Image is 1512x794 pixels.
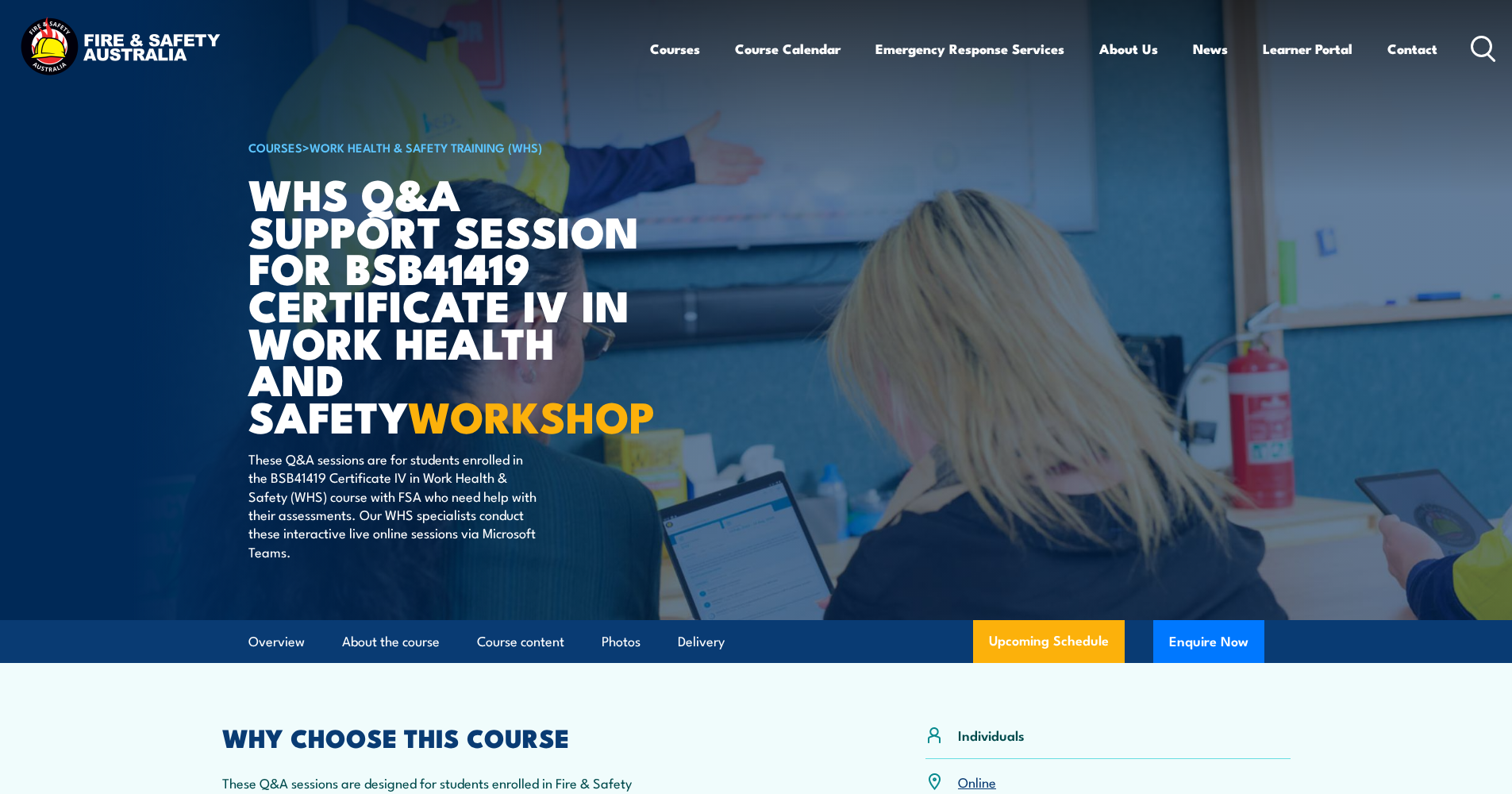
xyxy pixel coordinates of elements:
a: Emergency Response Services [875,28,1064,70]
a: Learner Portal [1263,28,1352,70]
p: Individuals [958,726,1025,744]
strong: WORKSHOP [408,382,655,448]
a: Course content [477,621,564,663]
a: News [1193,28,1228,70]
a: Course Calendar [735,28,841,70]
a: COURSES [248,138,302,156]
a: Courses [650,28,700,70]
h2: WHY CHOOSE THIS COURSE [222,726,686,748]
a: Online [958,772,996,791]
h6: > [248,137,641,156]
a: About Us [1099,28,1158,70]
a: Overview [248,621,305,663]
a: About the course [342,621,440,663]
button: Enquire Now [1153,620,1264,663]
a: Photos [602,621,641,663]
h1: WHS Q&A Support Session for BSB41419 Certificate IV in Work Health and Safety [248,175,641,434]
a: Work Health & Safety Training (WHS) [310,138,542,156]
a: Delivery [678,621,725,663]
a: Contact [1387,28,1437,70]
p: These Q&A sessions are for students enrolled in the BSB41419 Certificate IV in Work Health & Safe... [248,449,538,561]
a: Upcoming Schedule [973,620,1125,663]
